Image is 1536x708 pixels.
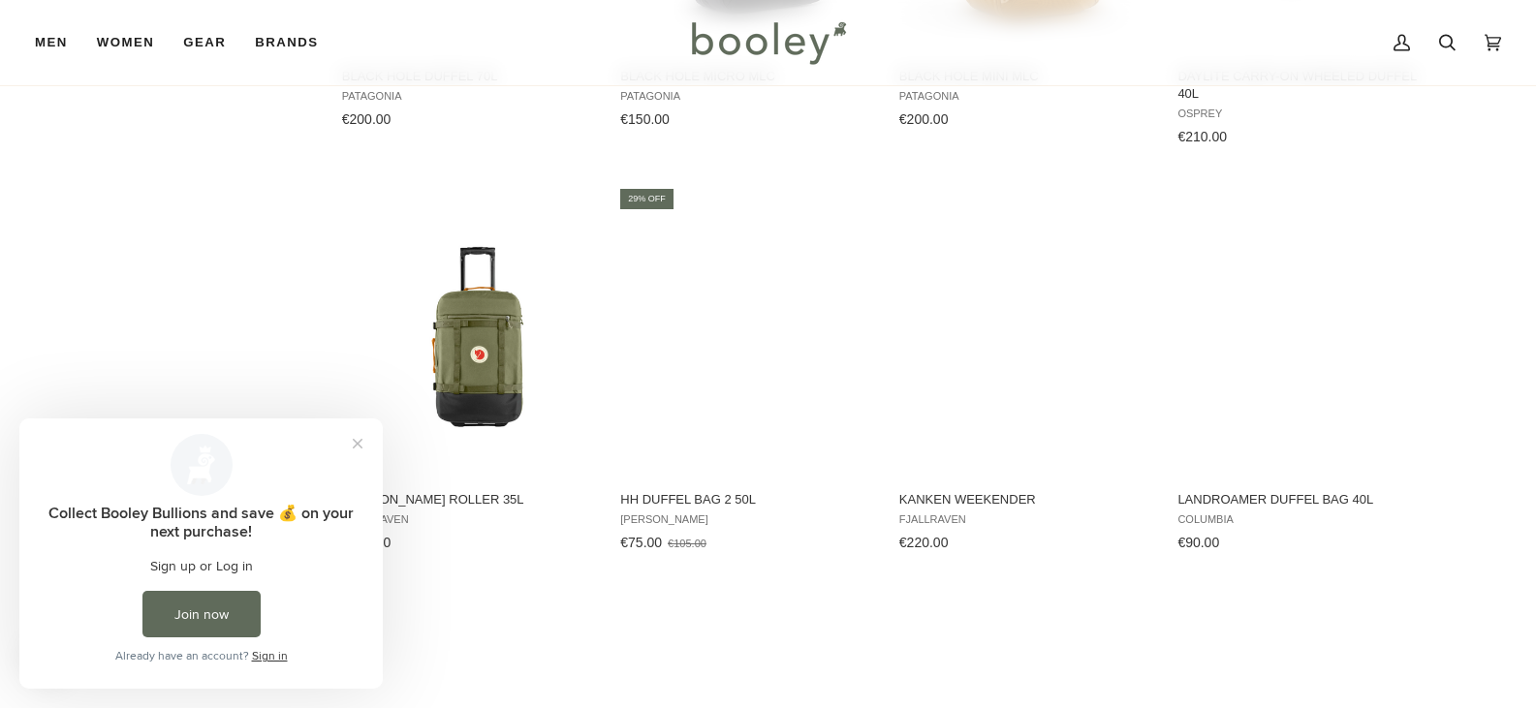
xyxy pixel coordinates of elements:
[899,111,949,127] span: €200.00
[1177,108,1428,120] span: Osprey
[617,203,874,460] img: Helly Hansen HH Duffel Bag 2 50L Deep Dive - Booley Galway
[899,513,1150,526] span: Fjallraven
[899,535,949,550] span: €220.00
[342,111,392,127] span: €200.00
[620,513,871,526] span: [PERSON_NAME]
[899,90,1150,103] span: Patagonia
[620,491,871,508] span: HH Duffel Bag 2 50L
[255,33,318,52] span: Brands
[342,90,593,103] span: Patagonia
[620,535,662,550] span: €75.00
[620,111,670,127] span: €150.00
[668,538,706,549] span: €105.00
[1177,491,1428,508] span: Landroamer Duffel Bag 40L
[1175,186,1431,558] a: Landroamer Duffel Bag 40L
[899,491,1150,508] span: Kanken Weekender
[342,491,593,508] span: [PERSON_NAME] Roller 35L
[896,186,1153,558] a: Kanken Weekender
[617,186,874,558] a: HH Duffel Bag 2 50L
[1177,513,1428,526] span: Columbia
[620,189,674,209] div: 29% off
[896,203,1153,460] img: Fjallraven Kanken Weekender Ox Red - Booley Galway
[683,15,853,71] img: Booley
[339,203,596,460] img: Fjallraven Farden Roller 35L Green - Booley Galway
[183,33,226,52] span: Gear
[97,33,154,52] span: Women
[339,186,596,558] a: Farden Roller 35L
[620,90,871,103] span: Patagonia
[1177,535,1219,550] span: €90.00
[1175,203,1431,460] img: Columbia Landroamer Duffel Bag 40L Sunstone / Shark - Booley Galway
[1177,129,1227,144] span: €210.00
[35,33,68,52] span: Men
[342,513,593,526] span: Fjallraven
[19,418,383,689] iframe: Loyalty program pop-up with offers and actions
